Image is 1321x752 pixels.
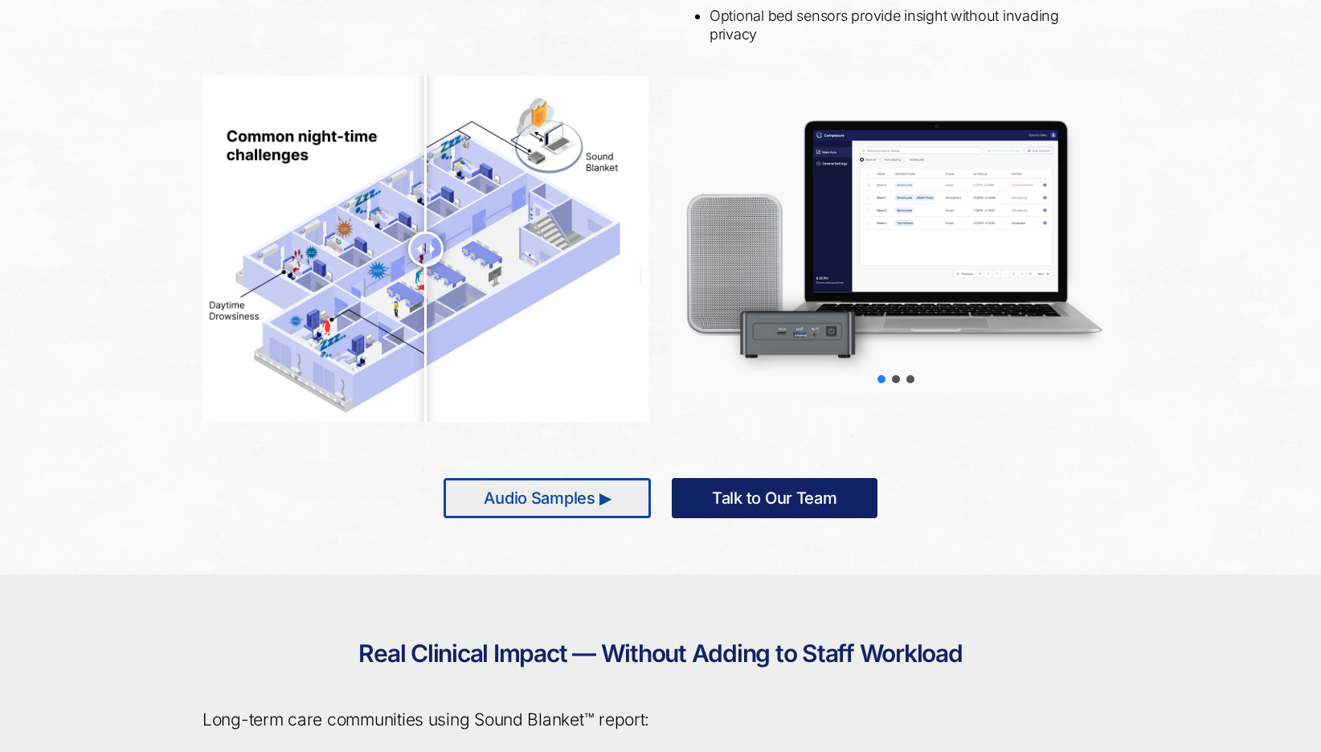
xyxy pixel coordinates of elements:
span: How did you hear about us? [458,133,588,145]
a: Audio Samples ▶ [444,478,651,518]
div: slider-2 [892,375,900,383]
p: Long-term care communities using Sound Blanket™ report: [202,709,1119,731]
h2: Real Clinical Impact — Without Adding to Staff Workload [202,623,1119,685]
a: Talk to Our Team [672,478,877,518]
span: Job title [458,67,494,80]
div: slider-3 [906,375,914,383]
div: slider-1 [877,375,885,383]
span: Last name [458,2,507,14]
div: Choose slide to display. [874,372,918,386]
li: Optional bed sensors provide insight without invading privacy [710,7,1106,43]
